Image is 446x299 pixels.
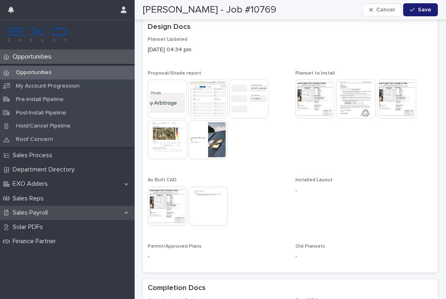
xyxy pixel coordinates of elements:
p: Opportunities [9,53,58,61]
button: Save [403,3,438,16]
h2: Completion Docs [148,284,206,293]
span: Cancel [376,7,395,13]
span: Proposal/Shade report [148,71,201,76]
p: My Account Progression [9,83,86,90]
p: Hold/Cancel Pipeline [9,123,77,130]
span: Planset Updated [148,37,187,42]
span: Permit/Approved Plans [148,244,202,249]
p: EXO Adders [9,180,54,188]
p: Department Directory [9,166,81,174]
h2: [PERSON_NAME] - Job #10769 [143,4,276,16]
p: Solar PDFs [9,223,49,231]
img: FKS5r6ZBThi8E5hshIGi [7,26,69,43]
span: Old Plansets [295,244,325,249]
p: Sales Process [9,152,59,159]
p: - [295,253,433,261]
span: Installed Layout [295,178,333,182]
h2: Design Docs [148,23,191,32]
p: Roof Concern [9,136,60,143]
p: Opportunities [9,69,58,76]
p: - [148,253,286,261]
p: Post-Install Pipeline [9,110,73,117]
span: Planset to Install [295,71,335,76]
p: Sales Reps [9,195,50,202]
p: - [295,187,433,195]
p: Sales Payroll [9,209,54,217]
button: Cancel [362,3,402,16]
p: [DATE] 04:34 pm [148,46,433,54]
p: Finance Partner [9,237,62,245]
span: As Built CAD [148,178,177,182]
span: Save [418,7,431,13]
p: Pre-Install Pipeline [9,96,70,103]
